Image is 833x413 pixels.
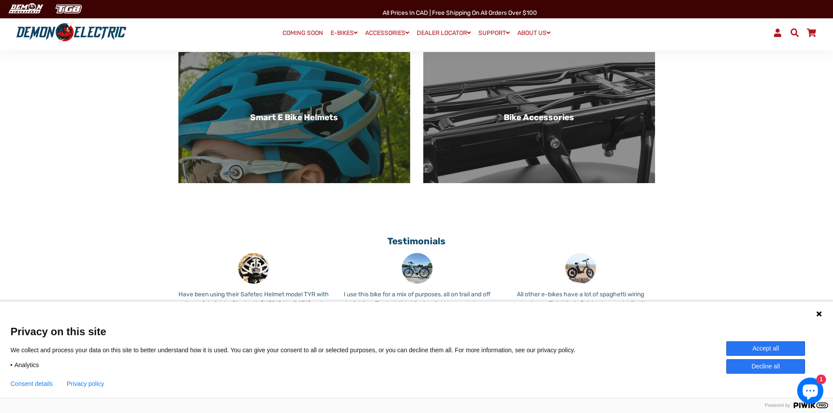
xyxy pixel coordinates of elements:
img: TGB Canada [51,2,87,16]
p: We collect and process your data on this site to better understand how it is used. You can give y... [10,346,588,354]
p: Have been using their Safetec Helmet model TYR with the safely lights. Bluetooth [MEDICAL_DATA] a... [178,290,329,336]
img: Tronio_0e7f40a0-de54-4360-b2e1-42bc1d77b466_70x70_crop_center.png [402,253,432,284]
p: I use this bike for a mix of purposes, all on trail and off trail riding. To start, this bike is ... [342,290,492,354]
img: Demon Electric [4,2,46,16]
h2: Testimonials [260,236,573,246]
a: ACCESSORIES [362,27,412,39]
span: Powered by [761,403,794,408]
img: Pilot_0ca15fcc-d349-4009-9556-c8e360ca88c5_70x70_crop_center.png [565,253,596,284]
a: E-BIKES [328,27,361,39]
a: COMING SOON [279,27,326,39]
button: Accept all [726,341,805,356]
button: Decline all [726,359,805,374]
span: Analytics [14,361,39,369]
h3: Bike Accessories [430,113,648,123]
a: Smart E Bike Helmets [178,52,410,183]
inbox-online-store-chat: Shopify online store chat [795,378,826,406]
img: Helmet_349cc9aa-179a-4a88-9f6c-b6a4ae1dfa3e_70x70_crop_center.png [238,253,269,284]
span: All Prices in CAD | Free shipping on all orders over $100 [383,9,537,17]
p: All other e-bikes have a lot of spaghetti wiring everywhere . This bike is finished so neat. I li... [505,290,656,363]
button: Consent details [10,380,53,387]
a: Bike Accessories [423,52,655,183]
a: ABOUT US [514,27,554,39]
span: Privacy on this site [10,325,823,338]
a: DEALER LOCATOR [414,27,474,39]
a: SUPPORT [475,27,513,39]
h3: Smart E Bike Helmets [185,113,403,123]
a: Privacy policy [67,380,105,387]
img: Demon Electric logo [13,21,129,44]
